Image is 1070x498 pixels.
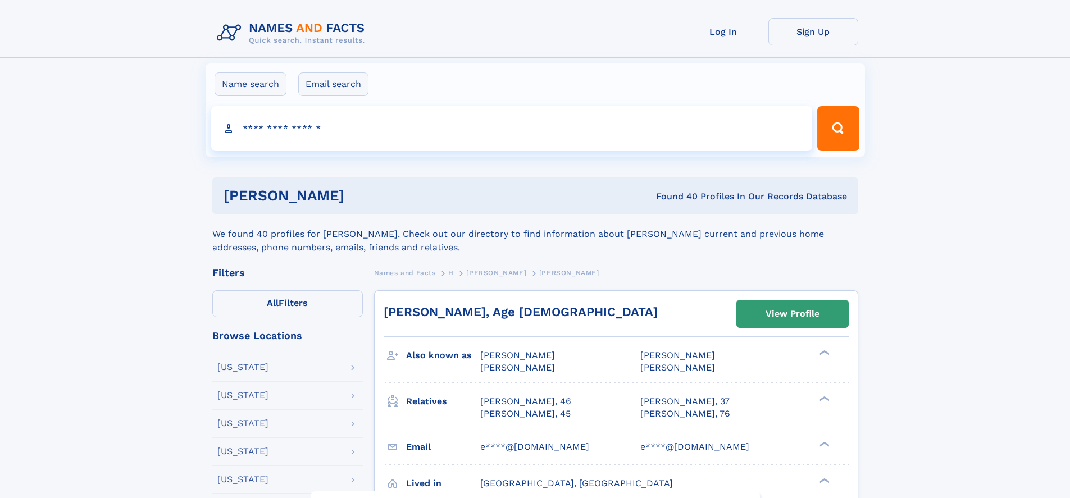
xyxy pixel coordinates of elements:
[640,362,715,373] span: [PERSON_NAME]
[211,106,813,151] input: search input
[737,300,848,327] a: View Profile
[448,269,454,277] span: H
[817,106,859,151] button: Search Button
[640,350,715,360] span: [PERSON_NAME]
[539,269,599,277] span: [PERSON_NAME]
[212,290,363,317] label: Filters
[817,349,830,357] div: ❯
[212,331,363,341] div: Browse Locations
[406,346,480,365] h3: Also known as
[217,447,268,456] div: [US_STATE]
[480,350,555,360] span: [PERSON_NAME]
[500,190,847,203] div: Found 40 Profiles In Our Records Database
[217,363,268,372] div: [US_STATE]
[406,437,480,456] h3: Email
[640,408,730,420] a: [PERSON_NAME], 76
[640,395,730,408] a: [PERSON_NAME], 37
[466,266,526,280] a: [PERSON_NAME]
[817,477,830,484] div: ❯
[768,18,858,45] a: Sign Up
[480,362,555,373] span: [PERSON_NAME]
[480,395,571,408] a: [PERSON_NAME], 46
[766,301,819,327] div: View Profile
[466,269,526,277] span: [PERSON_NAME]
[217,475,268,484] div: [US_STATE]
[215,72,286,96] label: Name search
[212,268,363,278] div: Filters
[406,474,480,493] h3: Lived in
[817,440,830,447] div: ❯
[224,189,500,203] h1: [PERSON_NAME]
[298,72,368,96] label: Email search
[267,298,279,308] span: All
[384,305,658,319] a: [PERSON_NAME], Age [DEMOGRAPHIC_DATA]
[212,18,374,48] img: Logo Names and Facts
[817,395,830,402] div: ❯
[217,391,268,400] div: [US_STATE]
[374,266,436,280] a: Names and Facts
[480,408,571,420] a: [PERSON_NAME], 45
[480,478,673,488] span: [GEOGRAPHIC_DATA], [GEOGRAPHIC_DATA]
[212,214,858,254] div: We found 40 profiles for [PERSON_NAME]. Check out our directory to find information about [PERSON...
[217,419,268,428] div: [US_STATE]
[448,266,454,280] a: H
[406,392,480,411] h3: Relatives
[679,18,768,45] a: Log In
